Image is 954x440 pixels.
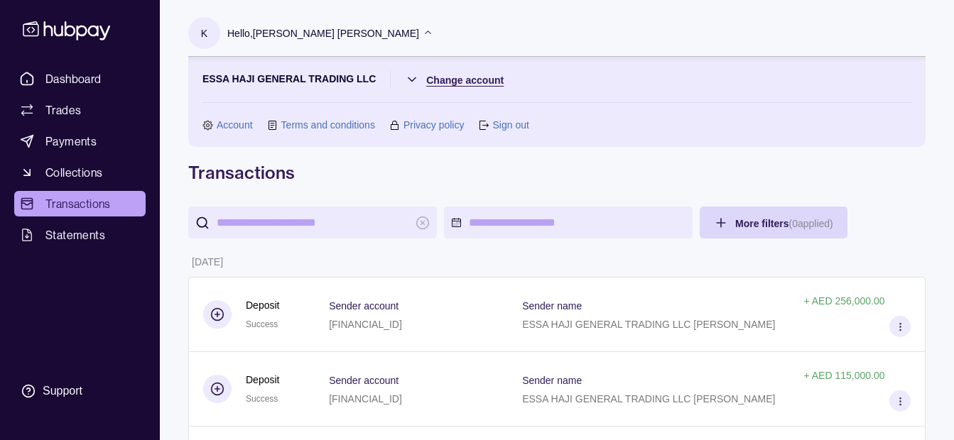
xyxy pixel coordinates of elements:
[43,383,82,399] div: Support
[281,117,375,133] a: Terms and conditions
[405,71,504,88] button: Change account
[700,207,847,238] button: More filters(0applied)
[403,117,465,133] a: Privacy policy
[246,297,279,313] p: Deposit
[329,375,399,386] p: Sender account
[202,71,376,88] p: ESSA HAJI GENERAL TRADING LLC
[426,75,504,86] span: Change account
[522,319,775,330] p: ESSA HAJI GENERAL TRADING LLC [PERSON_NAME]
[522,393,775,405] p: ESSA HAJI GENERAL TRADING LLC [PERSON_NAME]
[735,218,833,229] span: More filters
[14,66,146,92] a: Dashboard
[522,375,582,386] p: Sender name
[788,218,833,229] p: ( 0 applied)
[14,222,146,248] a: Statements
[246,372,279,387] p: Deposit
[217,207,408,238] input: search
[14,128,146,154] a: Payments
[329,300,399,312] p: Sender account
[188,161,926,184] h1: Transactions
[45,164,102,181] span: Collections
[201,26,207,41] p: K
[227,26,419,41] p: Hello, [PERSON_NAME] [PERSON_NAME]
[329,319,402,330] p: [FINANCIAL_ID]
[14,97,146,123] a: Trades
[803,370,884,381] p: + AED 115,000.00
[45,195,111,212] span: Transactions
[45,70,102,87] span: Dashboard
[45,133,97,150] span: Payments
[45,226,105,243] span: Statements
[246,319,278,329] span: Success
[329,393,402,405] p: [FINANCIAL_ID]
[192,256,223,268] p: [DATE]
[492,117,529,133] a: Sign out
[14,376,146,406] a: Support
[246,394,278,404] span: Success
[217,117,253,133] a: Account
[14,191,146,216] a: Transactions
[14,160,146,185] a: Collections
[45,101,81,119] span: Trades
[803,295,884,307] p: + AED 256,000.00
[522,300,582,312] p: Sender name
